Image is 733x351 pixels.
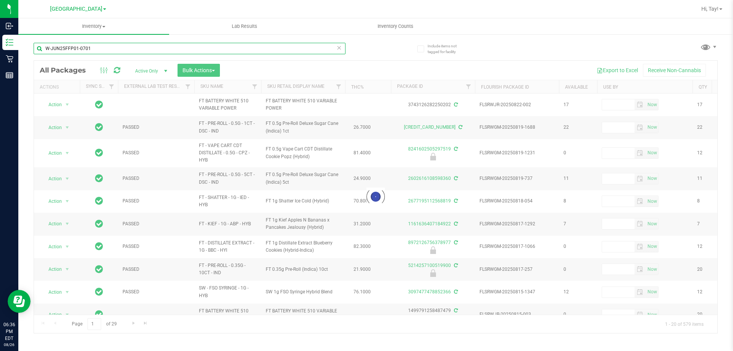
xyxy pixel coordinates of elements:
[320,18,471,34] a: Inventory Counts
[50,6,102,12] span: [GEOGRAPHIC_DATA]
[3,342,15,348] p: 08/26
[6,22,13,30] inline-svg: Inbound
[18,23,169,30] span: Inventory
[169,18,320,34] a: Lab Results
[221,23,268,30] span: Lab Results
[336,43,342,53] span: Clear
[6,39,13,46] inline-svg: Inventory
[3,321,15,342] p: 06:36 PM EDT
[18,18,169,34] a: Inventory
[34,43,346,54] input: Search Package ID, Item Name, SKU, Lot or Part Number...
[367,23,424,30] span: Inventory Counts
[6,71,13,79] inline-svg: Reports
[8,290,31,313] iframe: Resource center
[701,6,718,12] span: Hi, Tay!
[428,43,466,55] span: Include items not tagged for facility
[6,55,13,63] inline-svg: Retail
